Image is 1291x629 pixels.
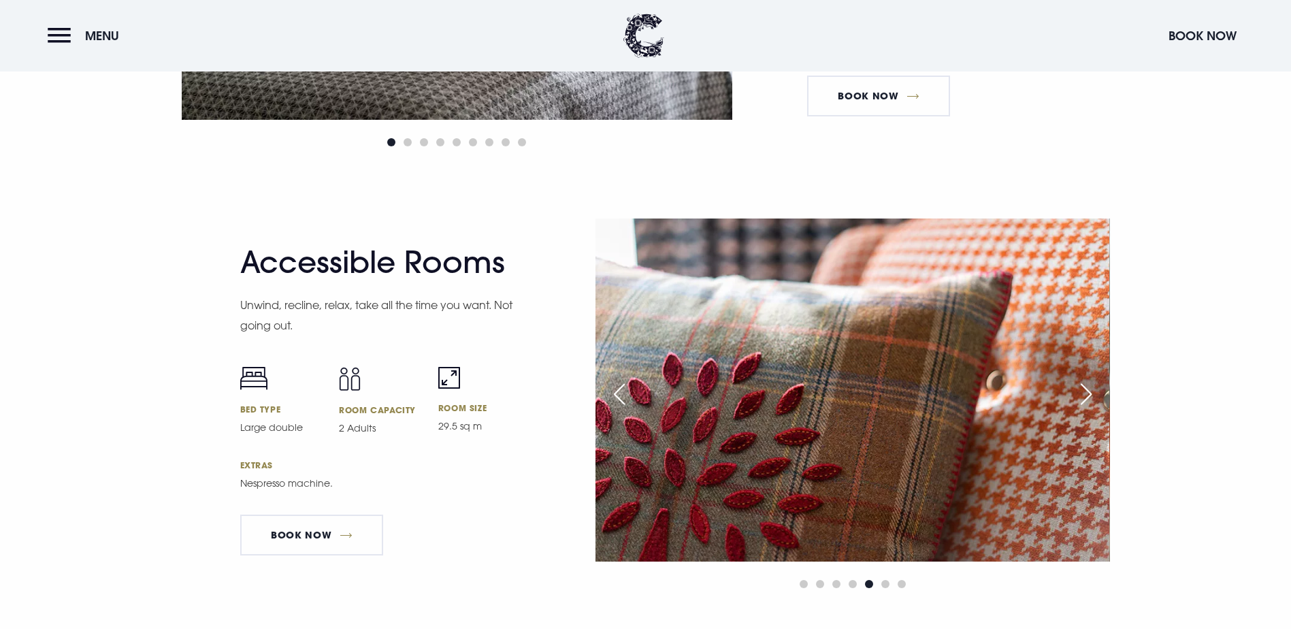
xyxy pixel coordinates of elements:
span: Go to slide 8 [502,138,510,146]
a: Book Now [240,515,383,555]
img: Hotel in Bangor Northern Ireland [595,219,1109,561]
p: Nespresso machine. [240,476,519,491]
span: Go to slide 9 [518,138,526,146]
div: Previous slide [602,379,636,409]
span: Go to slide 2 [816,580,824,588]
button: Book Now [1162,21,1243,50]
h6: Room Size [438,402,521,413]
span: Go to slide 3 [832,580,840,588]
div: Next slide [1069,379,1103,409]
img: Clandeboye Lodge [623,14,664,58]
span: Go to slide 3 [420,138,428,146]
span: Go to slide 7 [898,580,906,588]
span: Go to slide 7 [485,138,493,146]
h2: Accessible Rooms [240,244,506,280]
h6: Extras [240,459,521,470]
p: 29.5 sq m [438,419,521,434]
img: Capacity icon [339,367,361,391]
span: Go to slide 5 [865,580,873,588]
span: Go to slide 4 [436,138,444,146]
span: Go to slide 5 [453,138,461,146]
img: Room size icon [438,367,460,389]
span: Go to slide 4 [849,580,857,588]
a: Book Now [807,76,950,116]
h6: Bed Type [240,404,323,415]
p: Large double [240,420,323,435]
span: Menu [85,28,119,44]
h6: Room Capacity [339,404,422,415]
span: Go to slide 2 [404,138,412,146]
button: Menu [48,21,126,50]
img: Bed icon [240,367,267,390]
span: Go to slide 6 [881,580,889,588]
p: 2 Adults [339,421,422,436]
p: Unwind, recline, relax, take all the time you want. Not going out. [240,295,519,336]
span: Go to slide 6 [469,138,477,146]
span: Go to slide 1 [387,138,395,146]
span: Go to slide 1 [800,580,808,588]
